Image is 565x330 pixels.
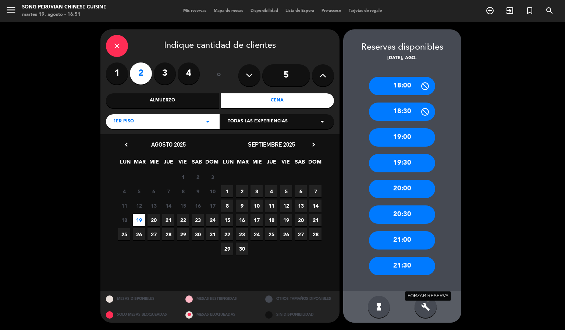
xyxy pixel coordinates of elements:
[162,214,174,226] span: 21
[250,228,263,240] span: 24
[180,9,210,13] span: Mis reservas
[260,307,340,323] div: SIN DISPONIBILIDAD
[486,6,494,15] i: add_circle_outline
[369,180,435,198] div: 20:00
[309,214,321,226] span: 21
[206,171,218,183] span: 3
[280,214,292,226] span: 19
[221,185,233,197] span: 1
[505,6,514,15] i: exit_to_app
[294,158,306,170] span: SAB
[148,185,160,197] span: 6
[280,200,292,212] span: 12
[369,205,435,224] div: 20:30
[177,200,189,212] span: 15
[236,200,248,212] span: 9
[295,185,307,197] span: 6
[148,214,160,226] span: 20
[178,62,200,85] label: 4
[251,158,263,170] span: MIE
[133,200,145,212] span: 12
[236,243,248,255] span: 30
[191,158,203,170] span: SAB
[222,158,234,170] span: LUN
[260,291,340,307] div: OTROS TAMAÑOS DIPONIBLES
[130,62,152,85] label: 2
[6,4,17,15] i: menu
[151,141,186,148] span: agosto 2025
[343,55,461,62] div: [DATE], ago.
[133,228,145,240] span: 26
[280,185,292,197] span: 5
[118,200,130,212] span: 11
[180,291,260,307] div: MESAS RESTRINGIDAS
[545,6,554,15] i: search
[310,141,317,148] i: chevron_right
[318,9,345,13] span: Pre-acceso
[295,200,307,212] span: 13
[250,185,263,197] span: 3
[118,228,130,240] span: 25
[192,185,204,197] span: 9
[106,62,128,85] label: 1
[148,158,160,170] span: MIE
[247,9,282,13] span: Disponibilidad
[236,214,248,226] span: 16
[206,214,218,226] span: 24
[369,128,435,147] div: 19:00
[345,9,386,13] span: Tarjetas de regalo
[265,228,277,240] span: 25
[133,214,145,226] span: 19
[265,158,277,170] span: JUE
[22,11,106,18] div: martes 19. agosto - 16:51
[309,200,321,212] span: 14
[133,185,145,197] span: 5
[369,103,435,121] div: 18:30
[203,117,212,126] i: arrow_drop_down
[100,307,180,323] div: SOLO MESAS BLOQUEADAS
[177,228,189,240] span: 29
[525,6,534,15] i: turned_in_not
[207,62,231,88] div: ó
[265,214,277,226] span: 18
[148,228,160,240] span: 27
[221,214,233,226] span: 15
[250,200,263,212] span: 10
[282,9,318,13] span: Lista de Espera
[206,228,218,240] span: 31
[106,93,219,108] div: Almuerzo
[162,200,174,212] span: 14
[343,40,461,55] div: Reservas disponibles
[421,302,430,311] i: build
[405,291,451,301] div: FORZAR RESERVA
[6,4,17,18] button: menu
[295,214,307,226] span: 20
[221,93,334,108] div: Cena
[369,154,435,172] div: 19:30
[369,231,435,250] div: 21:00
[206,185,218,197] span: 10
[119,158,131,170] span: LUN
[118,185,130,197] span: 4
[134,158,146,170] span: MAR
[118,214,130,226] span: 18
[221,243,233,255] span: 29
[309,185,321,197] span: 7
[280,158,292,170] span: VIE
[162,158,174,170] span: JUE
[236,185,248,197] span: 2
[248,141,295,148] span: septiembre 2025
[237,158,249,170] span: MAR
[100,291,180,307] div: MESAS DISPONIBLES
[177,185,189,197] span: 8
[192,228,204,240] span: 30
[192,214,204,226] span: 23
[318,117,327,126] i: arrow_drop_down
[210,9,247,13] span: Mapa de mesas
[265,200,277,212] span: 11
[192,171,204,183] span: 2
[122,141,130,148] i: chevron_left
[162,228,174,240] span: 28
[177,171,189,183] span: 1
[221,200,233,212] span: 8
